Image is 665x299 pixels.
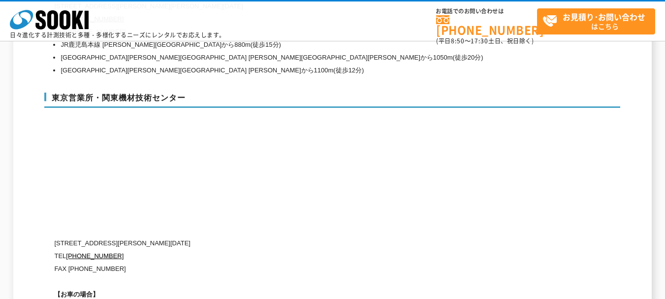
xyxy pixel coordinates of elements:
h3: 東京営業所・関東機材技術センター [44,93,620,108]
a: お見積り･お問い合わせはこちら [537,8,655,34]
a: [PHONE_NUMBER] [66,252,124,260]
span: 17:30 [471,36,488,45]
strong: お見積り･お問い合わせ [563,11,645,23]
span: 8:50 [451,36,465,45]
p: FAX [PHONE_NUMBER] [54,263,527,275]
a: [PHONE_NUMBER] [436,15,537,35]
p: TEL [54,250,527,263]
p: 日々進化する計測技術と多種・多様化するニーズにレンタルでお応えします。 [10,32,225,38]
p: [STREET_ADDRESS][PERSON_NAME][DATE] [54,237,527,250]
span: はこちら [542,9,655,33]
li: [GEOGRAPHIC_DATA][PERSON_NAME][GEOGRAPHIC_DATA] [PERSON_NAME]から1100m(徒歩12分) [61,64,527,77]
li: [GEOGRAPHIC_DATA][PERSON_NAME][GEOGRAPHIC_DATA] [PERSON_NAME][GEOGRAPHIC_DATA][PERSON_NAME]から1050... [61,51,527,64]
span: お電話でのお問い合わせは [436,8,537,14]
span: (平日 ～ 土日、祝日除く) [436,36,534,45]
